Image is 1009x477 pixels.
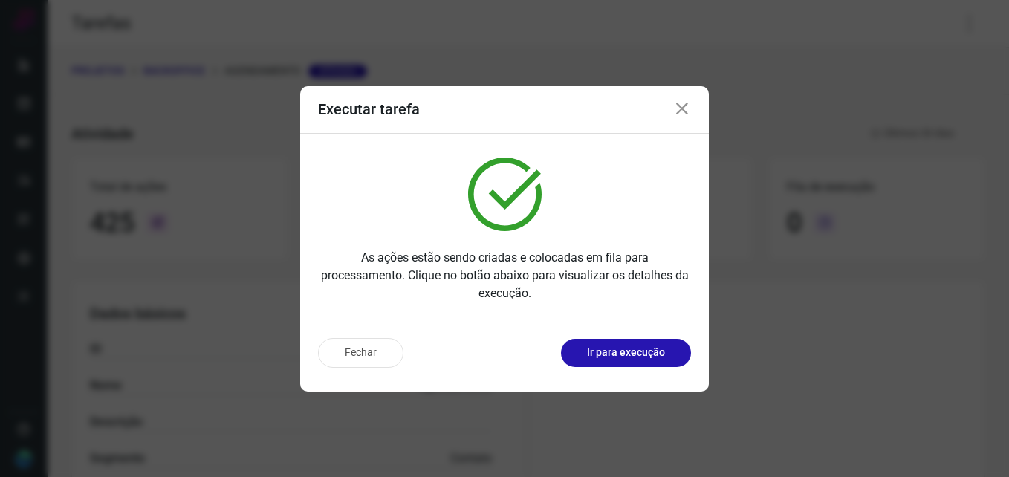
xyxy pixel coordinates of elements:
p: As ações estão sendo criadas e colocadas em fila para processamento. Clique no botão abaixo para ... [318,249,691,302]
h3: Executar tarefa [318,100,420,118]
p: Ir para execução [587,345,665,360]
button: Ir para execução [561,339,691,367]
img: verified.svg [468,158,542,231]
button: Fechar [318,338,403,368]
